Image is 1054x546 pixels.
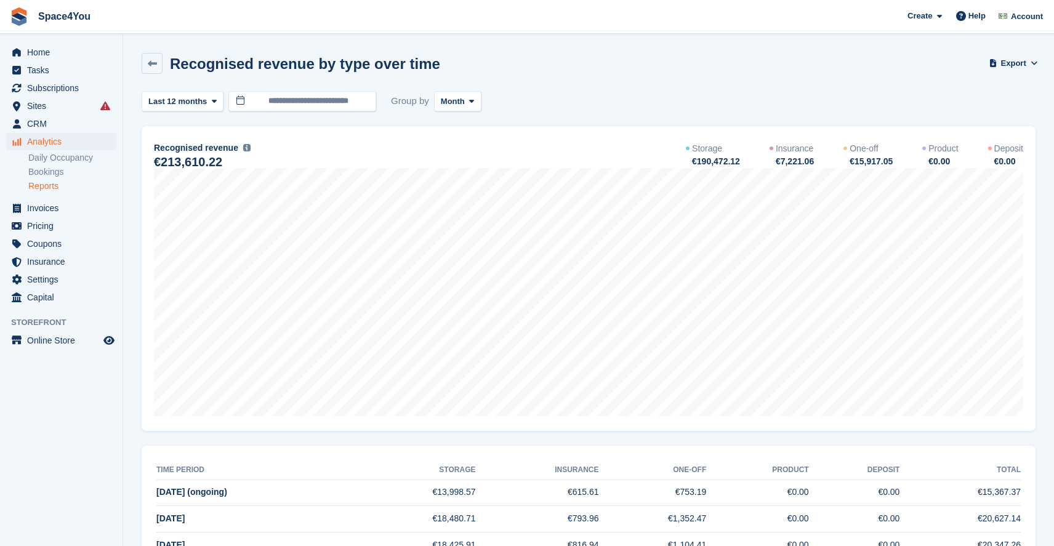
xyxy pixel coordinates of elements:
[928,142,958,155] div: Product
[599,480,707,506] td: €753.19
[774,155,814,168] div: €7,221.06
[6,115,116,132] a: menu
[991,53,1036,73] button: Export
[6,235,116,252] a: menu
[706,480,808,506] td: €0.00
[6,79,116,97] a: menu
[993,155,1023,168] div: €0.00
[850,142,878,155] div: One-off
[355,480,476,506] td: €13,998.57
[776,142,813,155] div: Insurance
[475,460,598,480] th: insurance
[994,142,1023,155] div: Deposit
[156,513,185,523] span: [DATE]
[28,152,116,164] a: Daily Occupancy
[33,6,95,26] a: Space4You
[142,91,223,111] button: Last 12 months
[927,155,958,168] div: €0.00
[27,289,101,306] span: Capital
[27,199,101,217] span: Invoices
[475,480,598,506] td: €615.61
[6,97,116,114] a: menu
[154,142,238,155] span: Recognised revenue
[899,480,1021,506] td: €15,367.37
[6,271,116,288] a: menu
[27,271,101,288] span: Settings
[11,316,123,329] span: Storefront
[102,333,116,348] a: Preview store
[809,506,900,532] td: €0.00
[27,62,101,79] span: Tasks
[355,506,476,532] td: €18,480.71
[28,166,116,178] a: Bookings
[391,91,429,111] span: Group by
[27,79,101,97] span: Subscriptions
[6,253,116,270] a: menu
[355,460,476,480] th: Storage
[6,62,116,79] a: menu
[1011,10,1043,23] span: Account
[434,91,481,111] button: Month
[6,289,116,306] a: menu
[907,10,932,22] span: Create
[599,460,707,480] th: One-off
[809,460,900,480] th: Deposit
[6,133,116,150] a: menu
[27,217,101,235] span: Pricing
[441,95,465,108] span: Month
[6,44,116,61] a: menu
[599,506,707,532] td: €1,352.47
[27,97,101,114] span: Sites
[692,142,722,155] div: Storage
[154,157,222,167] div: €213,610.22
[100,101,110,111] i: Smart entry sync failures have occurred
[148,95,207,108] span: Last 12 months
[899,506,1021,532] td: €20,627.14
[1001,57,1026,70] span: Export
[706,506,808,532] td: €0.00
[27,115,101,132] span: CRM
[27,253,101,270] span: Insurance
[706,460,808,480] th: Product
[156,460,355,480] th: Time period
[6,199,116,217] a: menu
[10,7,28,26] img: stora-icon-8386f47178a22dfd0bd8f6a31ec36ba5ce8667c1dd55bd0f319d3a0aa187defe.svg
[475,506,598,532] td: €793.96
[170,55,440,72] h2: Recognised revenue by type over time
[691,155,740,168] div: €190,472.12
[968,10,986,22] span: Help
[156,487,227,497] span: [DATE] (ongoing)
[848,155,893,168] div: €15,917.05
[27,44,101,61] span: Home
[997,10,1009,22] img: Finn-Kristof Kausch
[6,217,116,235] a: menu
[243,144,251,151] img: icon-info-grey-7440780725fd019a000dd9b08b2336e03edf1995a4989e88bcd33f0948082b44.svg
[27,133,101,150] span: Analytics
[6,332,116,349] a: menu
[809,480,900,506] td: €0.00
[899,460,1021,480] th: Total
[27,235,101,252] span: Coupons
[28,180,116,192] a: Reports
[27,332,101,349] span: Online Store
